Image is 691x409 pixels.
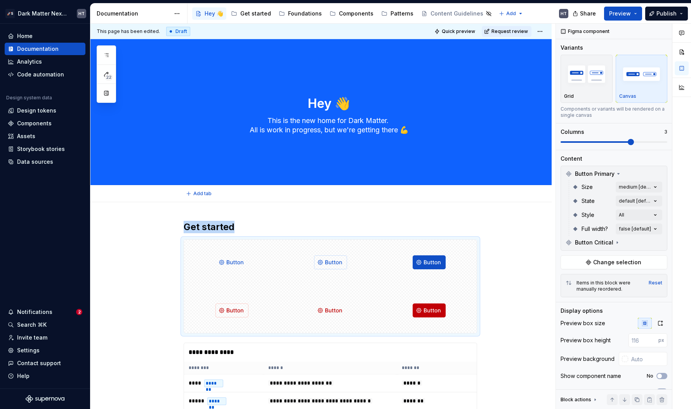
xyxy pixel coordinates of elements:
a: Analytics [5,55,85,68]
span: Full width? [582,225,608,233]
div: Content Guidelines [431,10,483,17]
span: 2 [76,309,82,315]
button: Request review [482,26,531,37]
button: Add [497,8,526,19]
div: Show component name [561,372,621,380]
span: Change selection [593,258,641,266]
div: HT [561,10,567,17]
div: Get started [240,10,271,17]
div: Preview box height [561,336,611,344]
div: Documentation [17,45,59,53]
p: Grid [564,93,574,99]
div: Storybook stories [17,145,65,153]
a: Invite team [5,331,85,344]
a: Settings [5,344,85,357]
textarea: This is the new home for Dark Matter. All is work in progress, but we're getting there 💪 [182,114,476,136]
button: Add tab [184,188,215,199]
button: Change selection [561,255,667,269]
div: medium [default] [619,184,651,190]
div: Help [17,372,30,380]
div: Design system data [6,95,52,101]
label: No [647,388,653,395]
button: Notifications2 [5,306,85,318]
div: Button Critical [563,236,665,249]
input: Auto [628,352,667,366]
div: Components [339,10,373,17]
a: Content Guidelines [418,7,495,20]
div: Code automation [17,71,64,78]
a: Storybook stories [5,143,85,155]
div: Button Primary [563,168,665,180]
div: false [default] [619,226,651,232]
img: placeholder [564,60,609,88]
button: Search ⌘K [5,319,85,331]
div: Settings [17,347,40,354]
div: Documentation [97,10,170,17]
button: All [616,210,662,220]
img: placeholder [619,60,664,88]
p: Canvas [619,93,636,99]
div: Components or variants will be rendered on a single canvas [561,106,667,118]
button: Help [5,370,85,382]
input: 116 [628,333,658,347]
div: Columns [561,128,584,136]
a: Home [5,30,85,42]
div: Data sources [17,158,53,166]
span: Button Critical [575,239,613,246]
div: Contact support [17,359,61,367]
span: Quick preview [442,28,475,35]
div: Foundations [288,10,322,17]
h2: Get started [184,221,477,233]
span: Preview [609,10,631,17]
div: default [default] [619,198,651,204]
div: Page tree [192,6,495,21]
span: 22 [105,74,113,80]
div: Assets [17,132,35,140]
a: Documentation [5,43,85,55]
div: Draft [166,27,190,36]
span: Style [582,211,594,219]
div: Design tokens [17,107,56,114]
button: Preview [604,7,642,21]
button: false [default] [616,224,662,234]
button: Quick preview [432,26,479,37]
div: Notifications [17,308,52,316]
span: State [582,197,595,205]
button: default [default] [616,196,662,206]
span: Size [582,183,593,191]
div: Display options [561,307,603,315]
p: 3 [664,129,667,135]
a: Components [326,7,377,20]
a: Code automation [5,68,85,81]
button: Contact support [5,357,85,369]
span: Add tab [193,191,212,197]
span: Publish [656,10,677,17]
div: Preview box size [561,319,605,327]
span: Button Primary [575,170,615,178]
a: Foundations [276,7,325,20]
span: Add [506,10,516,17]
div: Dark Matter Next Gen [18,10,68,17]
a: Get started [228,7,274,20]
button: Reset [649,280,662,286]
svg: Supernova Logo [26,395,64,403]
div: Block actions [561,394,598,405]
div: Hey 👋 [205,10,223,17]
div: Patterns [391,10,413,17]
a: Assets [5,130,85,142]
div: Show properties details [561,388,622,395]
button: placeholderCanvas [616,55,668,103]
button: Publish [645,7,688,21]
div: Block actions [561,397,591,403]
label: No [647,373,653,379]
div: Variants [561,44,583,52]
div: 🚀S [5,9,15,18]
div: All [619,212,624,218]
div: Items in this block were manually reordered. [576,280,644,292]
div: Invite team [17,334,47,341]
a: Design tokens [5,104,85,117]
div: Content [561,155,582,163]
a: Components [5,117,85,130]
